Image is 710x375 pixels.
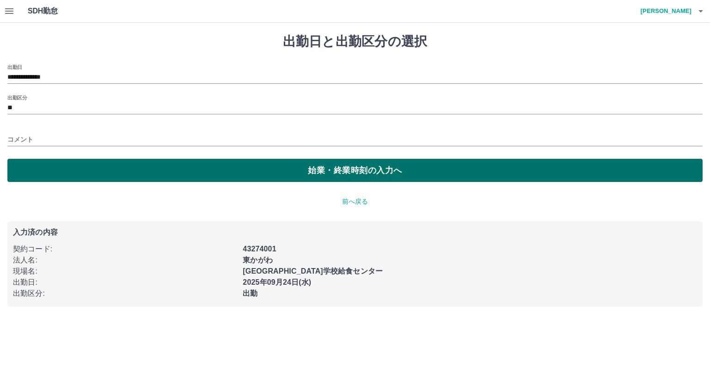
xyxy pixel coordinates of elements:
label: 出勤日 [7,63,22,70]
p: 現場名 : [13,266,237,277]
b: 43274001 [243,245,276,253]
p: 前へ戻る [7,197,703,206]
button: 始業・終業時刻の入力へ [7,159,703,182]
label: 出勤区分 [7,94,27,101]
b: 東かがわ [243,256,273,264]
b: [GEOGRAPHIC_DATA]学校給食センター [243,267,383,275]
b: 出勤 [243,289,257,297]
h1: 出勤日と出勤区分の選択 [7,34,703,50]
p: 契約コード : [13,244,237,255]
b: 2025年09月24日(水) [243,278,311,286]
p: 出勤区分 : [13,288,237,299]
p: 法人名 : [13,255,237,266]
p: 出勤日 : [13,277,237,288]
p: 入力済の内容 [13,229,697,236]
